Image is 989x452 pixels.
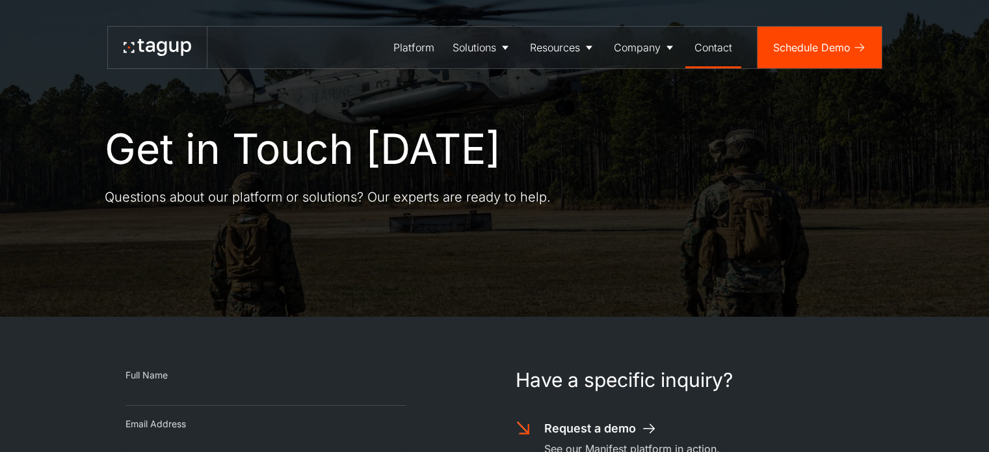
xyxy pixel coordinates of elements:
[694,40,732,55] div: Contact
[125,418,406,431] div: Email Address
[105,126,501,172] h1: Get in Touch [DATE]
[544,420,657,437] a: Request a demo
[530,40,580,55] div: Resources
[614,40,661,55] div: Company
[685,27,741,68] a: Contact
[443,27,521,68] a: Solutions
[384,27,443,68] a: Platform
[758,27,882,68] a: Schedule Demo
[605,27,685,68] a: Company
[773,40,851,55] div: Schedule Demo
[105,188,551,206] p: Questions about our platform or solutions? Our experts are ready to help.
[521,27,605,68] a: Resources
[516,369,864,392] h1: Have a specific inquiry?
[544,420,636,437] div: Request a demo
[453,40,496,55] div: Solutions
[125,369,406,382] div: Full Name
[393,40,434,55] div: Platform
